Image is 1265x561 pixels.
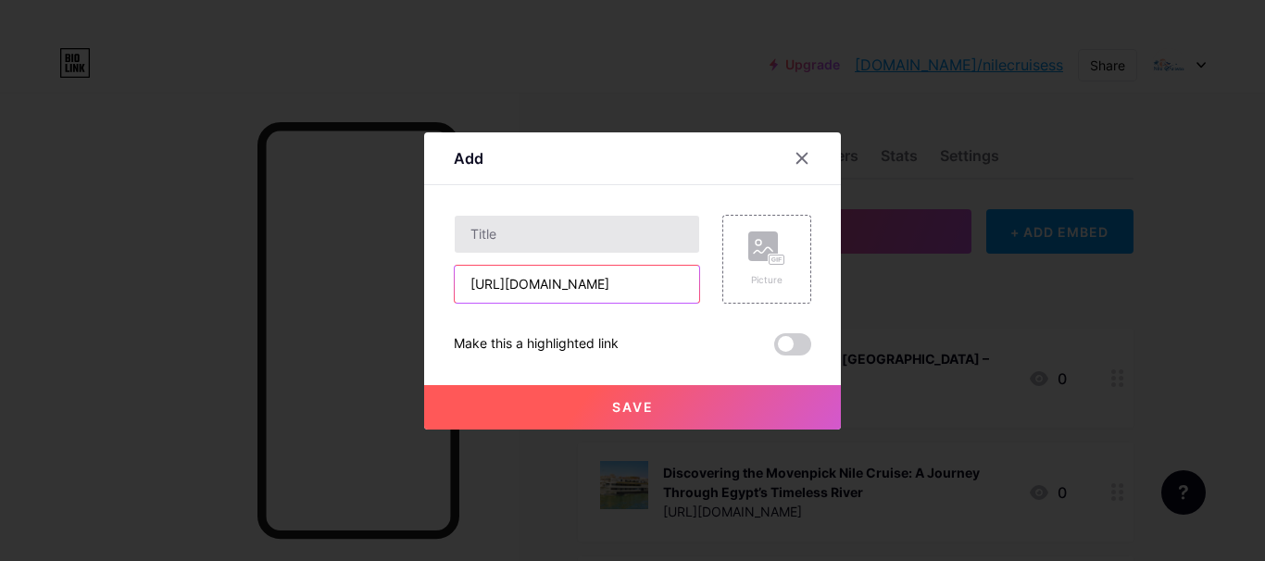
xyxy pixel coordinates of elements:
span: Save [612,399,654,415]
div: Make this a highlighted link [454,333,619,355]
div: Picture [748,273,785,287]
div: Add [454,147,483,169]
input: Title [455,216,699,253]
input: URL [455,266,699,303]
button: Save [424,385,841,430]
